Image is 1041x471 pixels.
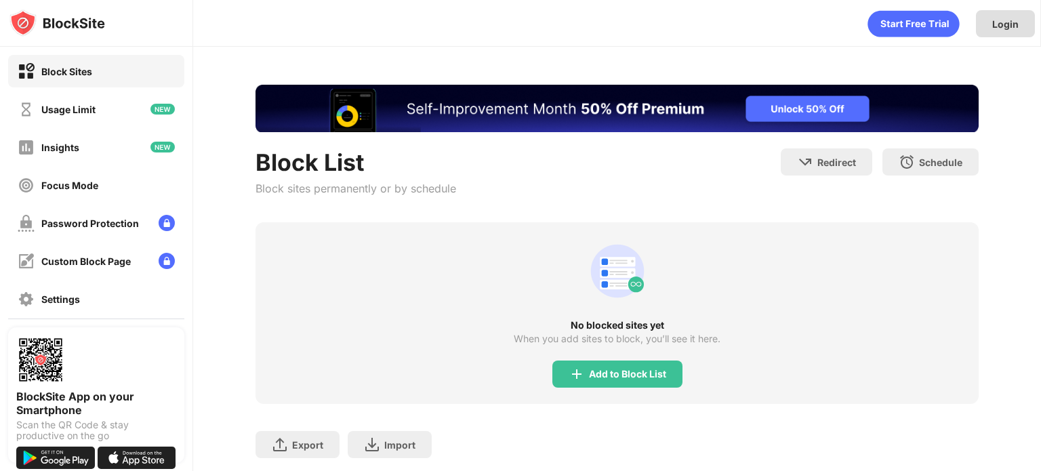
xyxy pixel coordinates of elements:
[41,104,96,115] div: Usage Limit
[16,447,95,469] img: get-it-on-google-play.svg
[18,63,35,80] img: block-on.svg
[159,253,175,269] img: lock-menu.svg
[150,104,175,115] img: new-icon.svg
[16,335,65,384] img: options-page-qr-code.png
[159,215,175,231] img: lock-menu.svg
[992,18,1019,30] div: Login
[150,142,175,152] img: new-icon.svg
[817,157,856,168] div: Redirect
[256,85,979,132] iframe: Banner
[292,439,323,451] div: Export
[18,177,35,194] img: focus-off.svg
[919,157,962,168] div: Schedule
[41,180,98,191] div: Focus Mode
[867,10,960,37] div: animation
[16,419,176,441] div: Scan the QR Code & stay productive on the go
[256,148,456,176] div: Block List
[41,255,131,267] div: Custom Block Page
[585,239,650,304] div: animation
[41,142,79,153] div: Insights
[514,333,720,344] div: When you add sites to block, you’ll see it here.
[16,390,176,417] div: BlockSite App on your Smartphone
[589,369,666,380] div: Add to Block List
[18,253,35,270] img: customize-block-page-off.svg
[41,293,80,305] div: Settings
[18,101,35,118] img: time-usage-off.svg
[18,215,35,232] img: password-protection-off.svg
[98,447,176,469] img: download-on-the-app-store.svg
[18,139,35,156] img: insights-off.svg
[41,218,139,229] div: Password Protection
[41,66,92,77] div: Block Sites
[256,320,979,331] div: No blocked sites yet
[18,291,35,308] img: settings-off.svg
[256,182,456,195] div: Block sites permanently or by schedule
[384,439,415,451] div: Import
[9,9,105,37] img: logo-blocksite.svg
